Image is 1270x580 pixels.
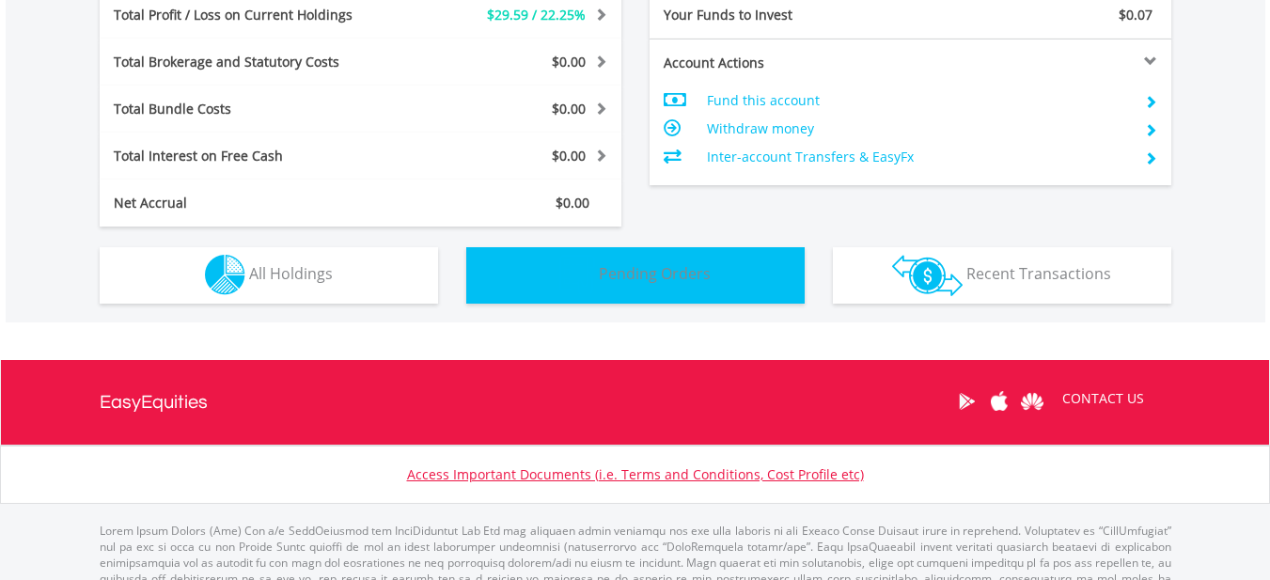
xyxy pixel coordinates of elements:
[407,465,864,483] a: Access Important Documents (i.e. Terms and Conditions, Cost Profile etc)
[707,143,1129,171] td: Inter-account Transfers & EasyFx
[100,360,208,445] a: EasyEquities
[707,86,1129,115] td: Fund this account
[552,53,586,71] span: $0.00
[487,6,586,24] span: $29.59 / 22.25%
[559,255,595,295] img: pending_instructions-wht.png
[552,100,586,118] span: $0.00
[205,255,245,295] img: holdings-wht.png
[466,247,805,304] button: Pending Orders
[552,147,586,165] span: $0.00
[1119,6,1152,24] span: $0.07
[100,147,404,165] div: Total Interest on Free Cash
[100,194,404,212] div: Net Accrual
[950,372,983,431] a: Google Play
[833,247,1171,304] button: Recent Transactions
[599,263,711,284] span: Pending Orders
[100,53,404,71] div: Total Brokerage and Statutory Costs
[556,194,589,212] span: $0.00
[1016,372,1049,431] a: Huawei
[100,6,404,24] div: Total Profit / Loss on Current Holdings
[966,263,1111,284] span: Recent Transactions
[1049,372,1157,425] a: CONTACT US
[983,372,1016,431] a: Apple
[650,54,911,72] div: Account Actions
[100,100,404,118] div: Total Bundle Costs
[249,263,333,284] span: All Holdings
[892,255,963,296] img: transactions-zar-wht.png
[650,6,911,24] div: Your Funds to Invest
[707,115,1129,143] td: Withdraw money
[100,247,438,304] button: All Holdings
